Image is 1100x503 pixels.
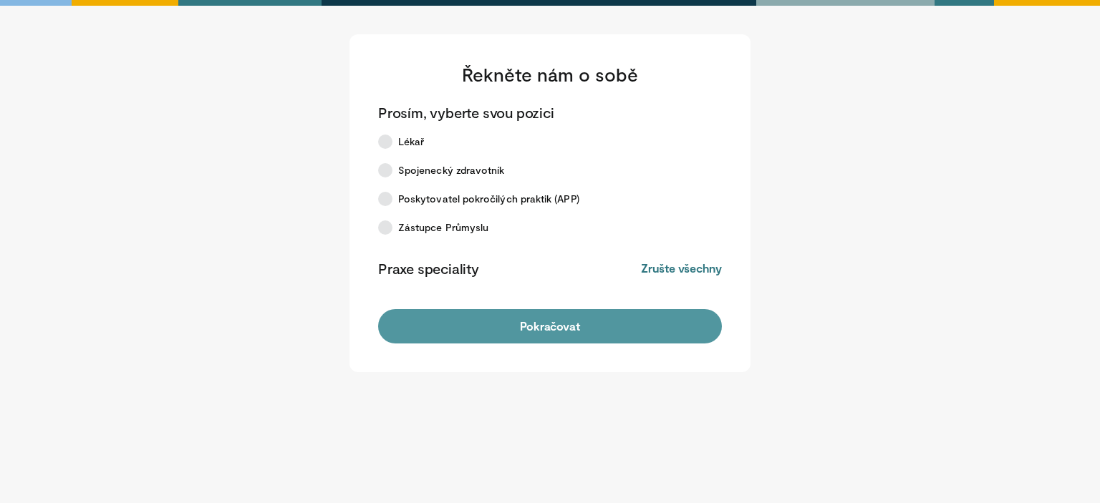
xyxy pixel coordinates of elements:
[398,192,579,206] span: Poskytovatel pokročilých praktik (APP)
[378,63,722,86] h3: Řekněte nám o sobě
[378,309,722,343] button: Pokračovat
[398,220,488,235] span: Zástupce Průmyslu
[641,260,722,276] button: Zrušte všechny
[398,163,504,177] span: Spojenecký zdravotník
[398,135,424,149] span: Lékař
[378,259,479,278] p: Praxe speciality
[378,103,554,122] p: Prosím, vyberte svou pozici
